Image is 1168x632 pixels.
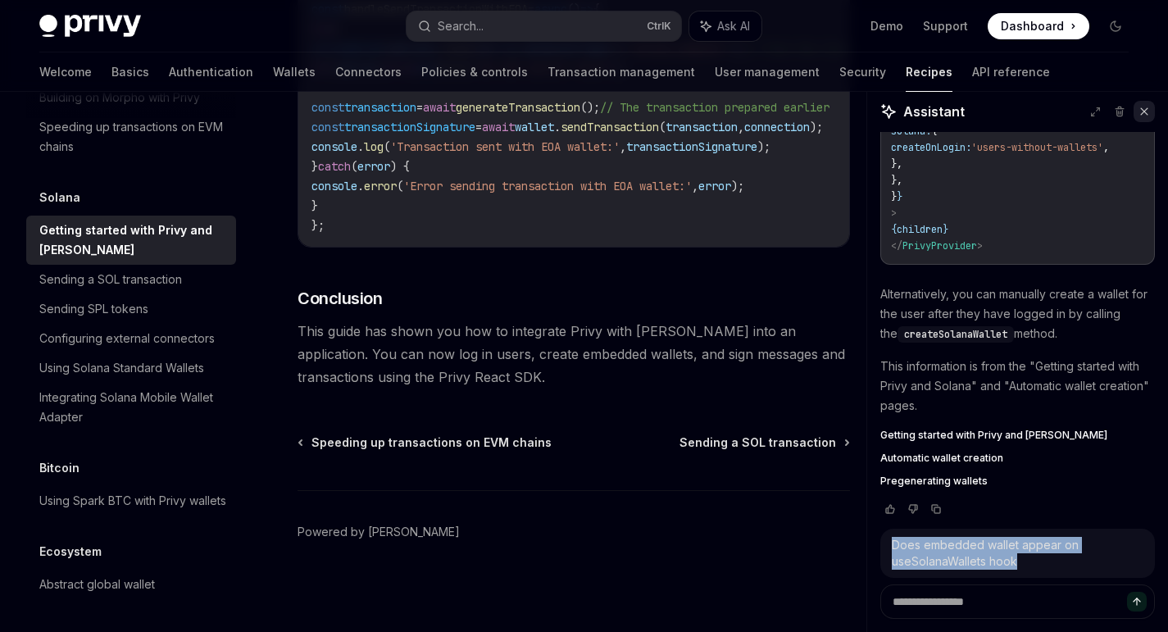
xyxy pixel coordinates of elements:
span: wallet [515,120,554,134]
span: log [364,139,384,154]
span: 'Error sending transaction with EOA wallet:' [403,179,692,193]
span: console [311,179,357,193]
span: ) { [390,159,410,174]
a: Getting started with Privy and [PERSON_NAME] [880,429,1155,442]
p: This information is from the "Getting started with Privy and Solana" and "Automatic wallet creati... [880,357,1155,416]
div: Integrating Solana Mobile Wallet Adapter [39,388,226,427]
span: const [311,100,344,115]
a: Support [923,18,968,34]
div: Using Spark BTC with Privy wallets [39,491,226,511]
span: This guide has shown you how to integrate Privy with [PERSON_NAME] into an application. You can n... [298,320,850,389]
span: 'Transaction sent with EOA wallet:' [390,139,620,154]
a: Basics [111,52,149,92]
span: Speeding up transactions on EVM chains [311,434,552,451]
span: , [692,179,698,193]
span: ); [731,179,744,193]
p: Alternatively, you can manually create a wallet for the user after they have logged in by calling... [880,284,1155,343]
a: Policies & controls [421,52,528,92]
span: 'users-without-wallets' [971,141,1103,154]
span: error [364,179,397,193]
button: Search...CtrlK [407,11,680,41]
span: sendTransaction [561,120,659,134]
a: Powered by [PERSON_NAME] [298,524,460,540]
a: Transaction management [548,52,695,92]
h5: Bitcoin [39,458,80,478]
a: Sending a SOL transaction [679,434,848,451]
span: connection [744,120,810,134]
span: { [891,223,897,236]
span: await [423,100,456,115]
div: Does embedded wallet appear on useSolanaWallets hook [892,537,1143,570]
span: } [311,198,318,213]
span: Ask AI [717,18,750,34]
div: Getting started with Privy and [PERSON_NAME] [39,221,226,260]
a: Getting started with Privy and [PERSON_NAME] [26,216,236,265]
span: . [357,179,364,193]
a: API reference [972,52,1050,92]
span: = [416,100,423,115]
span: transaction [344,100,416,115]
span: }; [311,218,325,233]
span: </ [891,239,902,252]
a: Sending a SOL transaction [26,265,236,294]
span: Assistant [903,102,965,121]
h5: Ecosystem [39,542,102,562]
span: transactionSignature [626,139,757,154]
a: Demo [870,18,903,34]
span: { [931,125,937,138]
span: Dashboard [1001,18,1064,34]
span: error [698,179,731,193]
div: Speeding up transactions on EVM chains [39,117,226,157]
span: }, [891,174,902,187]
span: ( [397,179,403,193]
span: }, [891,157,902,171]
div: Sending a SOL transaction [39,270,182,289]
a: Welcome [39,52,92,92]
a: Wallets [273,52,316,92]
span: (); [580,100,600,115]
span: > [977,239,983,252]
span: ( [659,120,666,134]
a: Connectors [335,52,402,92]
img: dark logo [39,15,141,38]
a: Abstract global wallet [26,570,236,599]
span: } [311,159,318,174]
span: , [1103,141,1109,154]
div: Search... [438,16,484,36]
a: Authentication [169,52,253,92]
span: = [475,120,482,134]
button: Send message [1127,592,1147,612]
a: User management [715,52,820,92]
span: ); [810,120,823,134]
span: // The transaction prepared earlier [600,100,829,115]
a: Recipes [906,52,952,92]
a: Security [839,52,886,92]
span: createOnLogin: [891,141,971,154]
span: transaction [666,120,738,134]
span: > [891,207,897,220]
span: Conclusion [298,287,382,310]
div: Using Solana Standard Wallets [39,358,204,378]
span: Automatic wallet creation [880,452,1003,465]
button: Toggle dark mode [1102,13,1129,39]
span: generateTransaction [456,100,580,115]
span: createSolanaWallet [904,328,1007,341]
span: ( [351,159,357,174]
div: Configuring external connectors [39,329,215,348]
span: } [891,190,897,203]
span: , [738,120,744,134]
span: , [620,139,626,154]
span: const [311,120,344,134]
span: . [357,139,364,154]
span: console [311,139,357,154]
a: Speeding up transactions on EVM chains [26,112,236,161]
span: Pregenerating wallets [880,475,988,488]
span: catch [318,159,351,174]
a: Using Spark BTC with Privy wallets [26,486,236,516]
h5: Solana [39,188,80,207]
a: Automatic wallet creation [880,452,1155,465]
span: solana: [891,125,931,138]
span: . [554,120,561,134]
a: Dashboard [988,13,1089,39]
span: PrivyProvider [902,239,977,252]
